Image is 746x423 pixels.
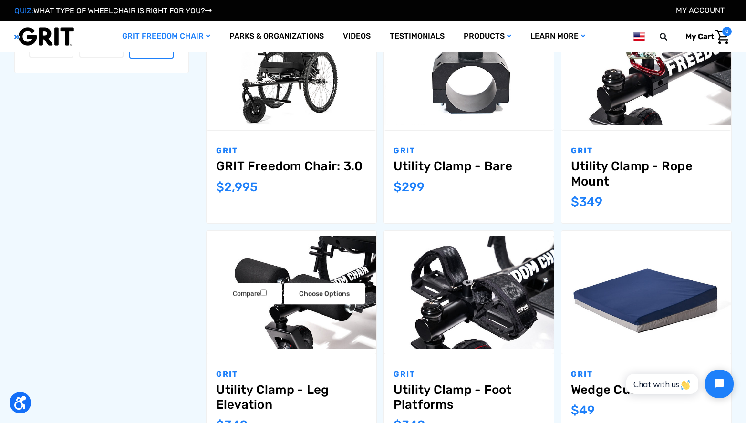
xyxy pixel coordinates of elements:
a: Parks & Organizations [220,21,333,52]
label: Compare [218,283,282,304]
a: Choose Options [284,283,365,304]
a: GRIT Freedom Chair [113,21,220,52]
a: GRIT Freedom Chair: 3.0,$2,995.00 [207,7,376,130]
a: Utility Clamp - Foot Platforms,$349.00 [394,382,544,412]
img: us.png [633,31,645,42]
img: GRIT All-Terrain Wheelchair and Mobility Equipment [14,27,74,46]
span: $349 [571,195,602,209]
a: Utility Clamp - Bare,$299.00 [394,159,544,174]
span: $2,995 [216,180,258,195]
span: $299 [394,180,425,195]
img: GRIT Freedom Chair: 3.0 [207,12,376,126]
img: Cart [715,30,729,44]
span: $49 [571,403,595,418]
img: Utility Clamp - Leg Elevation [207,236,376,349]
a: QUIZ:WHAT TYPE OF WHEELCHAIR IS RIGHT FOR YOU? [14,6,212,15]
p: GRIT [571,369,722,380]
a: Testimonials [380,21,454,52]
span: 0 [722,27,732,36]
img: Utility Clamp - Foot Platforms [384,236,554,349]
span: QUIZ: [14,6,33,15]
a: Wedge Cushion,$49.00 [561,231,731,354]
a: Utility Clamp - Leg Elevation,$349.00 [216,382,367,412]
a: Learn More [521,21,595,52]
span: My Cart [685,32,714,41]
img: GRIT Wedge Cushion: foam wheelchair cushion for positioning and comfort shown in 18/"20 width wit... [561,236,731,349]
a: Utility Clamp - Rope Mount,$349.00 [561,7,731,130]
iframe: Tidio Chat [616,361,742,406]
a: Videos [333,21,380,52]
a: Cart with 0 items [678,27,732,47]
a: Account [676,6,725,15]
p: GRIT [394,369,544,380]
p: GRIT [216,145,367,156]
input: Search [664,27,678,47]
a: Utility Clamp - Foot Platforms,$349.00 [384,231,554,354]
a: Utility Clamp - Rope Mount,$349.00 [571,159,722,188]
a: Products [454,21,521,52]
p: GRIT [571,145,722,156]
p: GRIT [394,145,544,156]
img: Utility Clamp - Rope Mount [561,12,731,126]
a: GRIT Freedom Chair: 3.0,$2,995.00 [216,159,367,174]
a: Utility Clamp - Bare,$299.00 [384,7,554,130]
a: Wedge Cushion,$49.00 [571,382,722,397]
a: Utility Clamp - Leg Elevation,$349.00 [207,231,376,354]
input: Compare [260,289,267,296]
img: Utility Clamp - Bare [384,12,554,126]
p: GRIT [216,369,367,380]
